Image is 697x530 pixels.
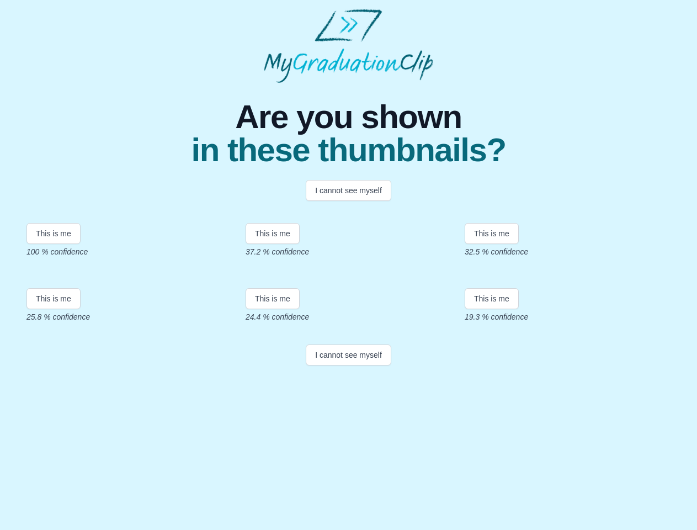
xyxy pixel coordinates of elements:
p: 19.3 % confidence [465,311,671,322]
p: 24.4 % confidence [246,311,451,322]
button: I cannot see myself [306,180,391,201]
button: This is me [246,223,300,244]
p: 100 % confidence [26,246,232,257]
span: in these thumbnails? [191,134,506,167]
button: I cannot see myself [306,344,391,365]
span: Are you shown [191,100,506,134]
button: This is me [246,288,300,309]
p: 37.2 % confidence [246,246,451,257]
button: This is me [26,288,81,309]
button: This is me [26,223,81,244]
p: 25.8 % confidence [26,311,232,322]
img: MyGraduationClip [264,9,434,83]
button: This is me [465,223,519,244]
button: This is me [465,288,519,309]
p: 32.5 % confidence [465,246,671,257]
